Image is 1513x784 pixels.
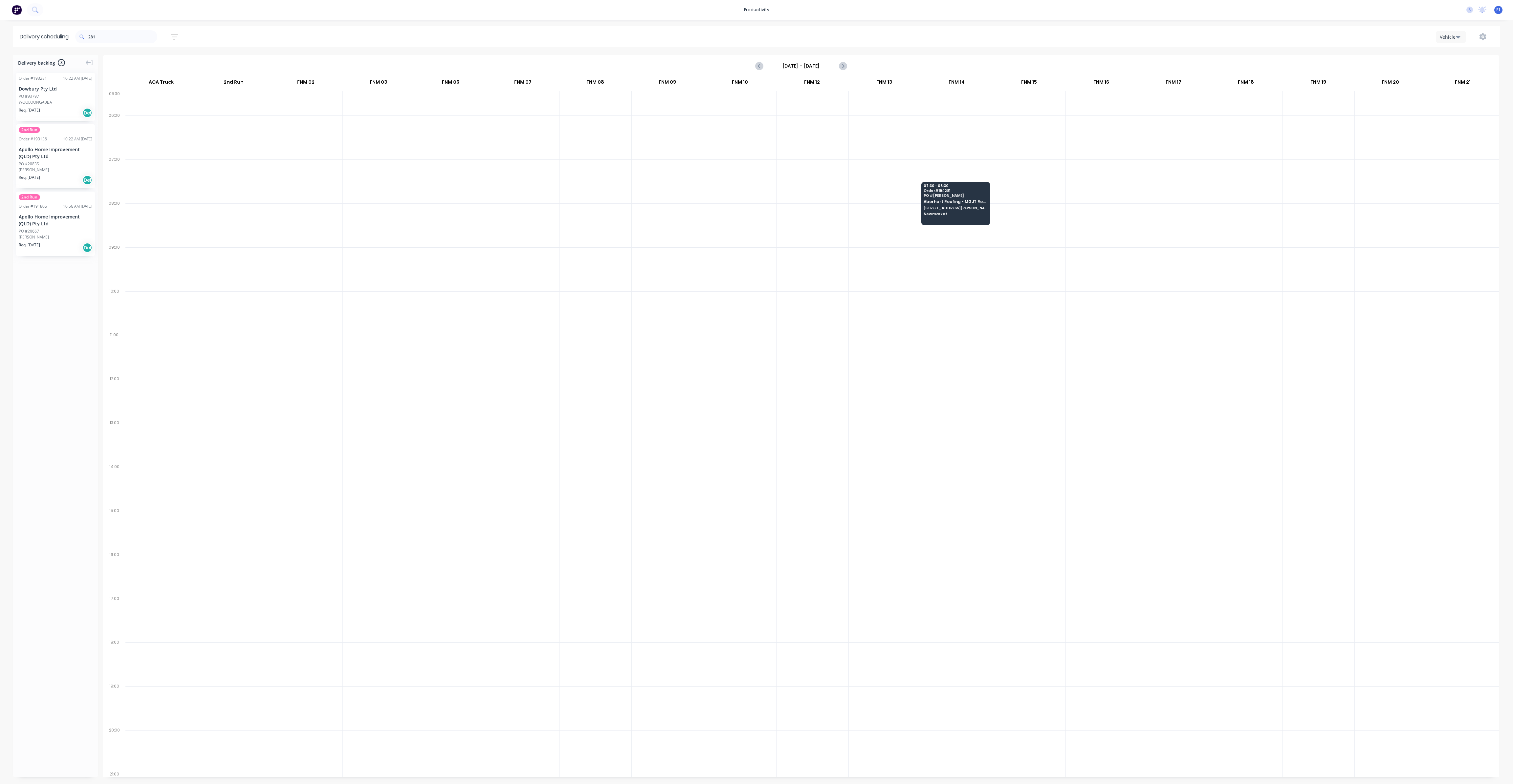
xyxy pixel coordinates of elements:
div: FNM 06 [415,76,487,91]
img: Factory [12,5,22,15]
div: PO #20835 [19,161,39,167]
div: Apollo Home Improvement (QLD) Pty Ltd [19,146,92,160]
div: FNM 07 [487,76,559,91]
div: FNM 18 [1210,76,1282,91]
div: 10:56 AM [DATE] [63,203,92,209]
div: Del [82,175,92,185]
span: 2nd Run [19,194,40,200]
div: productivity [741,5,773,15]
div: FNM 12 [776,76,848,91]
div: 12:00 [103,375,125,419]
div: FNM 08 [559,76,631,91]
button: Vehicle [1436,31,1466,43]
span: Req. [DATE] [19,107,40,113]
div: PO #20667 [19,228,39,234]
div: FNM 14 [921,76,993,91]
div: 2nd Run [198,76,270,91]
div: 09:00 [103,243,125,287]
div: FNM 19 [1282,76,1354,91]
div: Order # 193156 [19,136,47,142]
div: 19:00 [103,682,125,726]
div: [PERSON_NAME] [19,167,92,173]
div: 15:00 [103,507,125,551]
span: 07:30 - 08:30 [924,184,987,188]
div: WOOLOONGABBA [19,99,92,105]
span: [STREET_ADDRESS][PERSON_NAME] [924,206,987,210]
div: ACA Truck [125,76,197,91]
div: Order # 193281 [19,75,47,81]
div: FNM 03 [342,76,414,91]
div: FNM 09 [631,76,703,91]
div: Vehicle [1440,33,1459,40]
span: Req. [DATE] [19,242,40,248]
div: 16:00 [103,551,125,595]
div: FNM 02 [270,76,342,91]
div: FNM 10 [704,76,776,91]
div: FNM 15 [993,76,1065,91]
span: Aberhart Roofing - MGJT Roofing Pty Ltd [924,199,987,204]
div: FNM 20 [1354,76,1426,91]
div: 06:00 [103,112,125,155]
div: Order # 191806 [19,203,47,209]
input: Search for orders [88,30,157,43]
div: 10:22 AM [DATE] [63,75,92,81]
div: FNM 16 [1065,76,1137,91]
div: FNM 17 [1138,76,1210,91]
div: FNM 13 [848,76,920,91]
span: 2nd Run [19,127,40,133]
div: 17:00 [103,595,125,639]
div: 14:00 [103,463,125,507]
div: Delivery scheduling [13,26,75,47]
div: PO #93797 [19,93,39,99]
div: Apollo Home Improvement (QLD) Pty Ltd [19,213,92,227]
div: 20:00 [103,726,125,770]
div: 18:00 [103,638,125,682]
div: 21:00 [103,770,125,778]
div: Dowbury Pty Ltd [19,85,92,92]
div: 13:00 [103,419,125,463]
span: 3 [58,59,65,66]
span: Req. [DATE] [19,175,40,180]
div: 08:00 [103,199,125,243]
div: FNM 21 [1427,76,1499,91]
div: 07:00 [103,155,125,199]
span: F1 [1496,7,1501,13]
div: 05:30 [103,90,125,112]
span: PO # [PERSON_NAME] [924,194,987,197]
div: 10:00 [103,287,125,331]
span: Newmarket [924,212,987,216]
span: Delivery backlog [18,59,55,66]
div: Del [82,243,92,253]
div: 11:00 [103,331,125,375]
div: 10:22 AM [DATE] [63,136,92,142]
span: Order # 194281 [924,189,987,193]
div: Del [82,108,92,118]
div: [PERSON_NAME] [19,234,92,240]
